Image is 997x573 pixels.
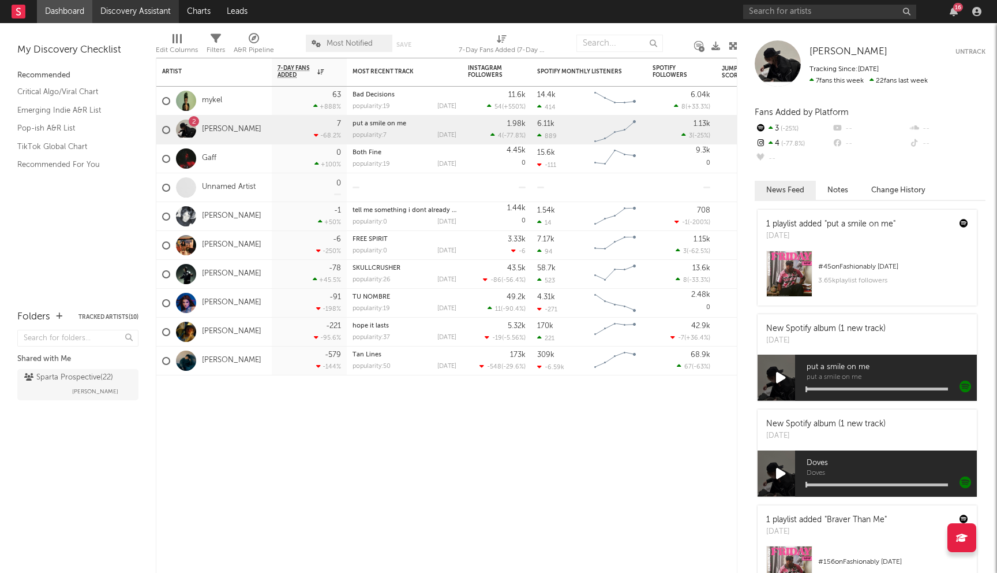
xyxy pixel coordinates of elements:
[488,305,526,312] div: ( )
[537,306,557,313] div: -271
[202,125,261,135] a: [PERSON_NAME]
[678,335,684,341] span: -7
[314,334,341,341] div: -95.6 %
[353,323,456,329] div: hope it lasts
[689,277,709,284] span: -33.3 %
[504,335,524,341] span: -5.56 %
[682,219,688,226] span: -1
[722,267,768,281] div: 43.7
[589,260,641,289] svg: Chart title
[17,85,127,98] a: Critical Algo/Viral Chart
[722,65,751,79] div: Jump Score
[437,306,456,312] div: [DATE]
[353,248,387,254] div: popularity: 0
[696,147,710,154] div: 9.3k
[691,351,710,359] div: 68.9k
[437,248,456,254] div: [DATE]
[653,289,710,317] div: 0
[353,150,456,156] div: Both Fine
[755,108,849,117] span: Fans Added by Platform
[681,132,710,139] div: ( )
[722,181,768,195] div: 86.8
[537,68,624,75] div: Spotify Monthly Listeners
[537,265,556,272] div: 58.7k
[437,277,456,283] div: [DATE]
[353,323,389,329] a: hope it lasts
[537,219,552,226] div: 14
[202,269,261,279] a: [PERSON_NAME]
[202,298,261,308] a: [PERSON_NAME]
[860,181,937,200] button: Change History
[686,335,709,341] span: +36.4 %
[17,140,127,153] a: TikTok Global Chart
[755,136,831,151] div: 4
[353,306,390,312] div: popularity: 19
[507,120,526,128] div: 1.98k
[694,364,709,370] span: -63 %
[589,231,641,260] svg: Chart title
[353,219,387,225] div: popularity: 0
[818,274,968,288] div: 3.65k playlist followers
[824,516,887,524] a: "Braver Than Me"
[437,363,456,370] div: [DATE]
[537,351,554,359] div: 309k
[278,65,314,79] span: 7-Day Fans Added
[722,210,768,224] div: 40.8
[316,247,341,255] div: -250 %
[334,207,341,214] div: -1
[202,183,256,192] a: Unnamed Artist
[353,92,456,98] div: Bad Decisions
[694,236,710,243] div: 1.15k
[353,150,381,156] a: Both Fine
[589,144,641,173] svg: Chart title
[681,104,685,110] span: 8
[504,133,524,139] span: -77.8 %
[519,248,526,255] span: -6
[490,277,501,284] span: -86
[353,236,456,243] div: FREE SPIRIT
[72,385,118,399] span: [PERSON_NAME]
[485,334,526,341] div: ( )
[766,526,887,538] div: [DATE]
[508,322,526,330] div: 5.32k
[950,7,958,16] button: 16
[674,103,710,110] div: ( )
[766,335,886,347] div: [DATE]
[156,43,198,57] div: Edit Columns
[722,123,768,137] div: 70.1
[504,104,524,110] span: +550 %
[327,40,373,47] span: Most Notified
[313,103,341,110] div: +888 %
[831,121,908,136] div: --
[508,236,526,243] div: 3.33k
[537,334,554,342] div: 221
[510,351,526,359] div: 173k
[162,68,249,75] div: Artist
[396,42,411,48] button: Save
[755,121,831,136] div: 3
[743,5,916,19] input: Search for artists
[353,294,390,300] a: TU NOMBRE
[507,204,526,212] div: 1.44k
[490,132,526,139] div: ( )
[353,121,406,127] a: put a smile on me
[437,219,456,225] div: [DATE]
[437,132,456,139] div: [DATE]
[437,161,456,168] div: [DATE]
[17,158,127,171] a: Recommended For You
[692,265,710,272] div: 13.6k
[691,291,710,299] div: 2.48k
[722,94,768,108] div: 52.6
[17,43,138,57] div: My Discovery Checklist
[17,369,138,400] a: Sparta Prospective(22)[PERSON_NAME]
[503,306,524,312] span: -90.4 %
[325,351,341,359] div: -579
[508,91,526,99] div: 11.6k
[353,207,456,214] div: tell me something i dont already know
[495,306,501,312] span: 11
[537,277,555,284] div: 523
[589,87,641,116] svg: Chart title
[468,202,526,230] div: 0
[437,103,456,110] div: [DATE]
[766,418,886,430] div: New Spotify album (1 new track)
